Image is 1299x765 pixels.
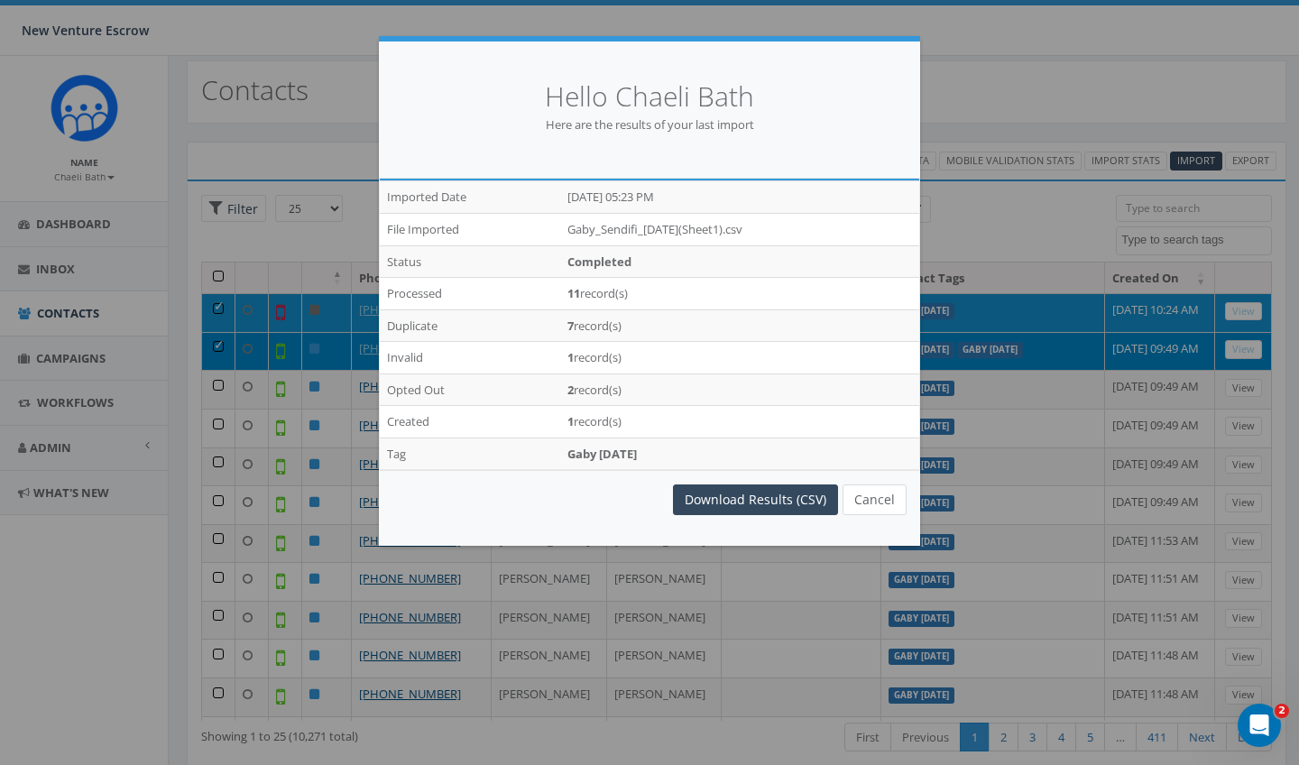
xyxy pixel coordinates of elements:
strong: 1 [567,413,574,429]
span: 2 [1275,704,1289,718]
td: Opted Out [380,373,560,406]
td: Invalid [380,342,560,374]
td: record(s) [560,342,919,374]
strong: Completed [567,253,631,270]
button: Cancel [843,484,907,515]
strong: 1 [567,349,574,365]
td: Duplicate [380,309,560,342]
td: Tag [380,438,560,469]
td: Processed [380,278,560,310]
td: record(s) [560,309,919,342]
td: record(s) [560,373,919,406]
td: record(s) [560,406,919,438]
strong: Gaby [DATE] [567,446,637,462]
a: Download Results (CSV) [673,484,838,515]
td: [DATE] 05:23 PM [560,181,919,214]
h5: Hello Chaeli Bath [406,78,893,116]
td: Status [380,245,560,278]
td: File Imported [380,213,560,245]
strong: 7 [567,318,574,334]
strong: 2 [567,382,574,398]
td: Imported Date [380,181,560,214]
iframe: Intercom live chat [1238,704,1281,747]
td: record(s) [560,278,919,310]
p: Here are the results of your last import [406,116,893,134]
td: Gaby_Sendifi_[DATE](Sheet1).csv [560,213,919,245]
strong: 11 [567,285,580,301]
td: Created [380,406,560,438]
